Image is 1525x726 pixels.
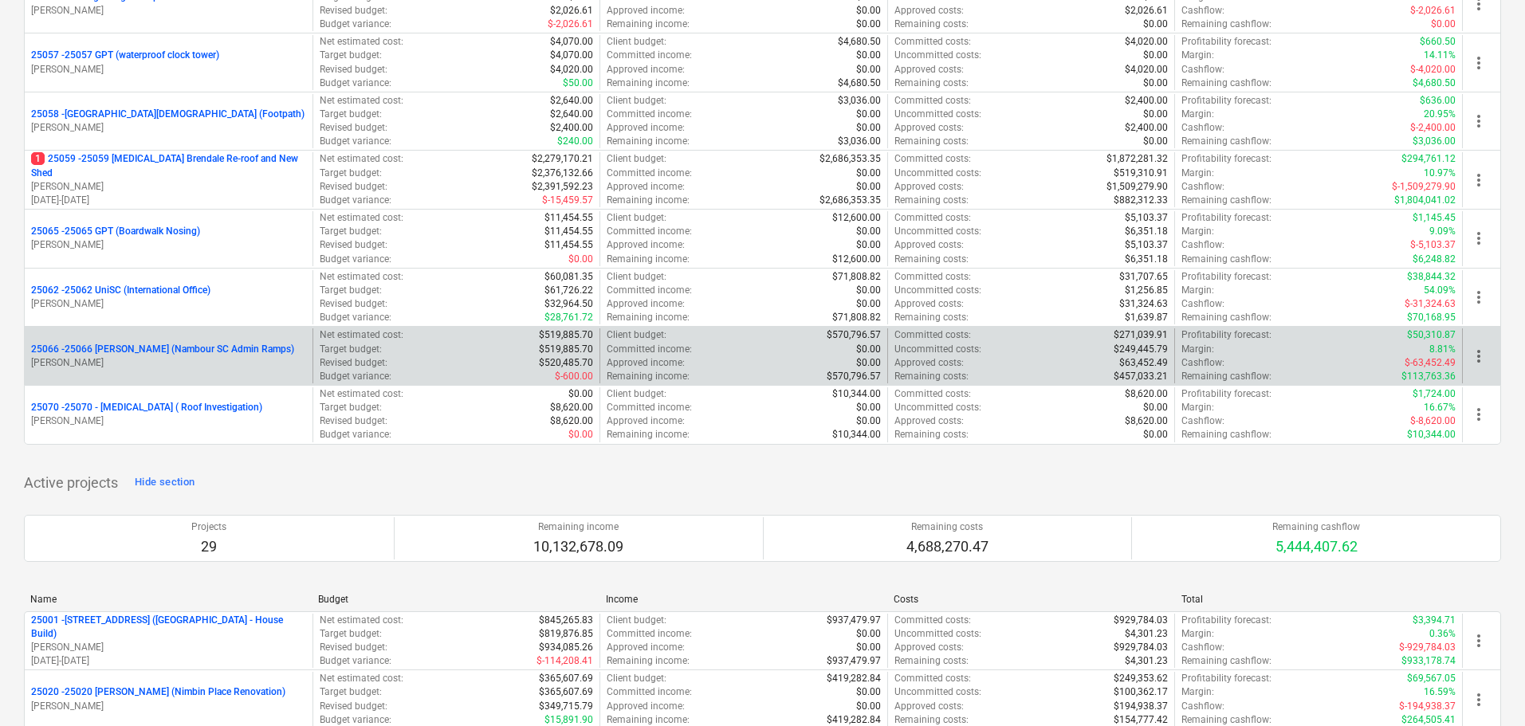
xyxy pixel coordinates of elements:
[894,284,981,297] p: Uncommitted costs :
[550,4,593,18] p: $2,026.61
[31,401,262,414] p: 25070 - 25070 - [MEDICAL_DATA] ( Roof Investigation)
[894,328,971,342] p: Committed costs :
[894,370,969,383] p: Remaining costs :
[539,328,593,342] p: $519,885.70
[1469,171,1488,190] span: more_vert
[856,225,881,238] p: $0.00
[1181,238,1224,252] p: Cashflow :
[1410,414,1456,428] p: $-8,620.00
[832,428,881,441] p: $10,344.00
[1424,167,1456,180] p: 10.97%
[607,108,692,121] p: Committed income :
[856,49,881,62] p: $0.00
[135,473,195,492] div: Hide section
[532,180,593,194] p: $2,391,592.23
[320,135,391,148] p: Budget variance :
[31,4,306,18] p: [PERSON_NAME]
[31,685,306,712] div: 25020 -25020 [PERSON_NAME] (Nimbin Place Renovation)[PERSON_NAME]
[607,414,685,428] p: Approved income :
[832,311,881,324] p: $71,808.82
[544,225,593,238] p: $11,454.55
[568,253,593,266] p: $0.00
[1424,284,1456,297] p: 54.09%
[550,49,593,62] p: $4,070.00
[320,63,387,77] p: Revised budget :
[320,311,391,324] p: Budget variance :
[31,63,306,77] p: [PERSON_NAME]
[1272,537,1360,556] p: 5,444,407.62
[894,135,969,148] p: Remaining costs :
[31,225,200,238] p: 25065 - 25065 GPT (Boardwalk Nosing)
[607,194,690,207] p: Remaining income :
[1106,180,1168,194] p: $1,509,279.90
[894,253,969,266] p: Remaining costs :
[1114,194,1168,207] p: $882,312.33
[31,284,306,311] div: 25062 -25062 UniSC (International Office)[PERSON_NAME]
[31,49,219,62] p: 25057 - 25057 GPT (waterproof clock tower)
[532,152,593,166] p: $2,279,170.21
[1424,108,1456,121] p: 20.95%
[894,428,969,441] p: Remaining costs :
[607,343,692,356] p: Committed income :
[1407,311,1456,324] p: $70,168.95
[894,401,981,414] p: Uncommitted costs :
[557,135,593,148] p: $240.00
[1413,387,1456,401] p: $1,724.00
[320,77,391,90] p: Budget variance :
[550,35,593,49] p: $4,070.00
[1181,194,1271,207] p: Remaining cashflow :
[1119,356,1168,370] p: $63,452.49
[544,297,593,311] p: $32,964.50
[607,4,685,18] p: Approved income :
[320,35,403,49] p: Net estimated cost :
[31,49,306,76] div: 25057 -25057 GPT (waterproof clock tower)[PERSON_NAME]
[607,311,690,324] p: Remaining income :
[555,370,593,383] p: $-600.00
[856,63,881,77] p: $0.00
[607,401,692,414] p: Committed income :
[1181,167,1214,180] p: Margin :
[1445,649,1525,726] iframe: Chat Widget
[31,614,306,641] p: 25001 - [STREET_ADDRESS] ([GEOGRAPHIC_DATA] - House Build)
[1413,211,1456,225] p: $1,145.45
[1394,194,1456,207] p: $1,804,041.02
[894,356,964,370] p: Approved costs :
[191,537,226,556] p: 29
[1181,414,1224,428] p: Cashflow :
[1181,428,1271,441] p: Remaining cashflow :
[607,35,666,49] p: Client budget :
[1125,311,1168,324] p: $1,639.87
[1181,35,1271,49] p: Profitability forecast :
[1181,108,1214,121] p: Margin :
[906,537,988,556] p: 4,688,270.47
[607,270,666,284] p: Client budget :
[320,18,391,31] p: Budget variance :
[1181,401,1214,414] p: Margin :
[31,152,45,165] span: 1
[1181,297,1224,311] p: Cashflow :
[1125,121,1168,135] p: $2,400.00
[894,152,971,166] p: Committed costs :
[544,311,593,324] p: $28,761.72
[320,94,403,108] p: Net estimated cost :
[607,18,690,31] p: Remaining income :
[1181,63,1224,77] p: Cashflow :
[31,121,306,135] p: [PERSON_NAME]
[607,238,685,252] p: Approved income :
[607,63,685,77] p: Approved income :
[1407,428,1456,441] p: $10,344.00
[1181,370,1271,383] p: Remaining cashflow :
[1143,428,1168,441] p: $0.00
[607,94,666,108] p: Client budget :
[550,401,593,414] p: $8,620.00
[1114,328,1168,342] p: $271,039.91
[894,94,971,108] p: Committed costs :
[550,121,593,135] p: $2,400.00
[320,225,382,238] p: Target budget :
[563,77,593,90] p: $50.00
[1114,343,1168,356] p: $249,445.79
[320,152,403,166] p: Net estimated cost :
[894,108,981,121] p: Uncommitted costs :
[894,225,981,238] p: Uncommitted costs :
[856,167,881,180] p: $0.00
